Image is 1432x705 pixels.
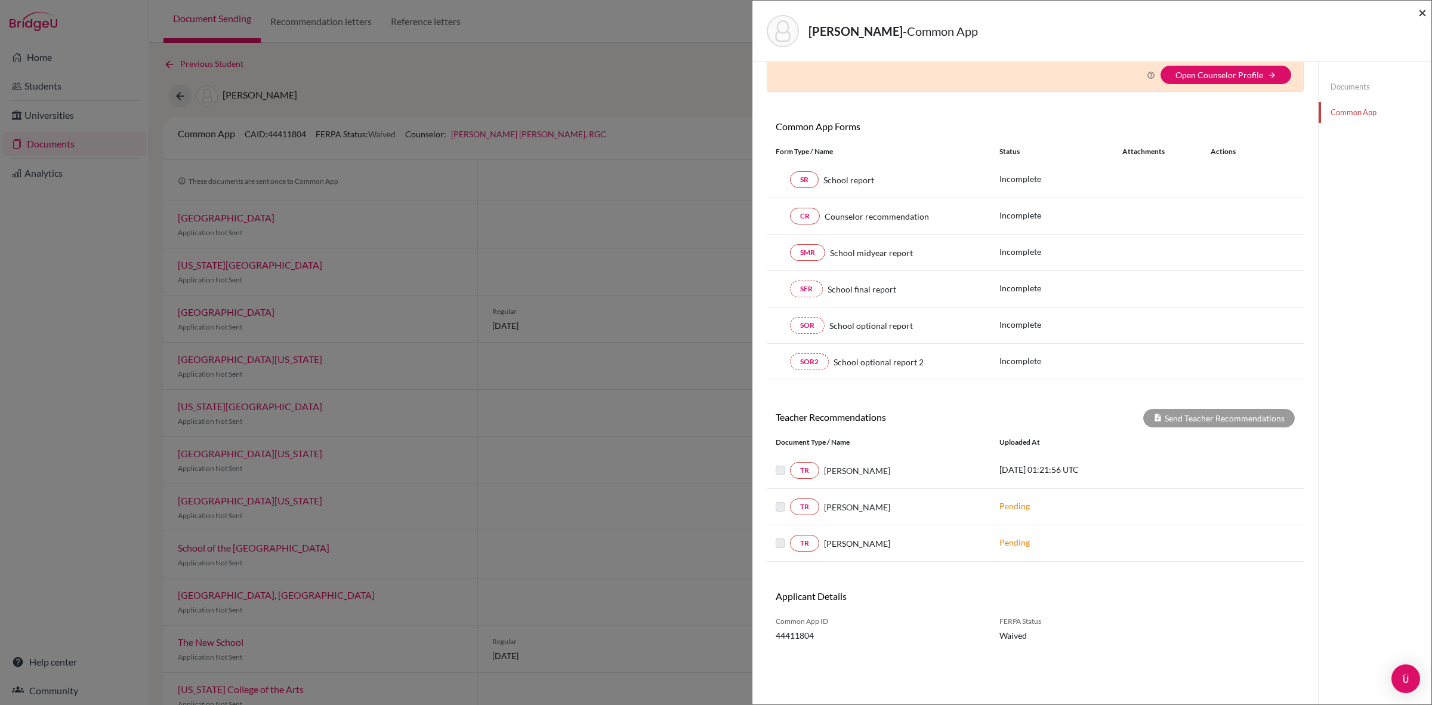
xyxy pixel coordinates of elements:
[790,208,820,224] a: CR
[999,282,1122,294] p: Incomplete
[767,437,990,448] div: Document Type / Name
[825,210,929,223] span: Counselor recommendation
[829,319,913,332] span: School optional report
[834,356,924,368] span: School optional report 2
[824,537,890,550] span: [PERSON_NAME]
[999,318,1122,331] p: Incomplete
[828,283,896,295] span: School final report
[767,411,1035,423] h6: Teacher Recommendations
[990,437,1169,448] div: Uploaded at
[790,281,823,297] a: SFR
[776,590,1026,602] h6: Applicant Details
[999,616,1116,627] span: FERPA Status
[1418,5,1427,20] button: Close
[776,616,982,627] span: Common App ID
[999,355,1122,367] p: Incomplete
[824,464,890,477] span: [PERSON_NAME]
[1161,66,1291,84] button: Open Counselor Profilearrow_forward
[790,535,819,552] a: TR
[1391,664,1420,693] div: Open Intercom Messenger
[767,146,990,157] div: Form Type / Name
[1122,146,1196,157] div: Attachments
[1418,4,1427,21] span: ×
[824,501,890,513] span: [PERSON_NAME]
[999,536,1161,549] p: Pending
[790,317,825,334] a: SOR
[903,24,978,38] span: - Common App
[999,209,1122,221] p: Incomplete
[1196,146,1270,157] div: Actions
[790,171,819,188] a: SR
[767,121,1035,132] h6: Common App Forms
[776,629,982,642] span: 44411804
[823,174,874,186] span: School report
[999,463,1161,476] p: [DATE] 01:21:56 UTC
[808,24,903,38] strong: [PERSON_NAME]
[790,353,829,370] a: SOR2
[790,244,825,261] a: SMR
[999,173,1122,185] p: Incomplete
[999,146,1122,157] div: Status
[1175,70,1263,80] a: Open Counselor Profile
[790,462,819,479] a: TR
[1268,71,1276,79] i: arrow_forward
[830,247,913,259] span: School midyear report
[790,498,819,515] a: TR
[1143,409,1295,427] div: Send Teacher Recommendations
[999,245,1122,258] p: Incomplete
[1319,102,1431,123] a: Common App
[999,500,1161,512] p: Pending
[1319,76,1431,97] a: Documents
[999,629,1116,642] span: Waived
